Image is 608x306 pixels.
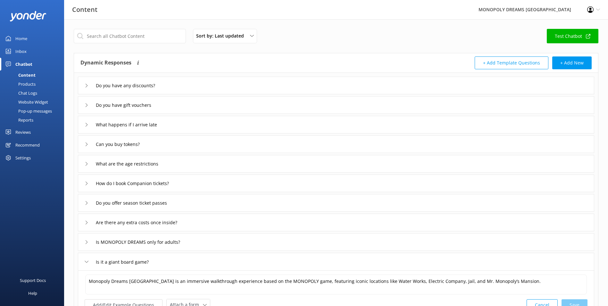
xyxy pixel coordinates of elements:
[4,71,64,80] a: Content
[4,89,64,98] a: Chat Logs
[4,106,52,115] div: Pop-up messages
[196,32,248,39] span: Sort by: Last updated
[10,11,46,21] img: yonder-white-logo.png
[15,58,32,71] div: Chatbot
[4,80,64,89] a: Products
[72,4,97,15] h3: Content
[475,56,548,69] button: + Add Template Questions
[80,56,131,69] h4: Dynamic Responses
[4,115,64,124] a: Reports
[547,29,598,43] a: Test Chatbot
[15,139,40,151] div: Recommend
[552,56,592,69] button: + Add New
[20,274,46,287] div: Support Docs
[15,126,31,139] div: Reviews
[4,106,64,115] a: Pop-up messages
[4,98,64,106] a: Website Widget
[28,287,37,300] div: Help
[15,45,27,58] div: Inbox
[74,29,186,43] input: Search all Chatbot Content
[15,32,27,45] div: Home
[85,275,587,294] textarea: Monopoly Dreams [GEOGRAPHIC_DATA] is an immersive walkthrough experience based on the MONOPOLY ga...
[4,115,33,124] div: Reports
[4,80,36,89] div: Products
[4,89,37,98] div: Chat Logs
[15,151,31,164] div: Settings
[4,98,48,106] div: Website Widget
[4,71,36,80] div: Content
